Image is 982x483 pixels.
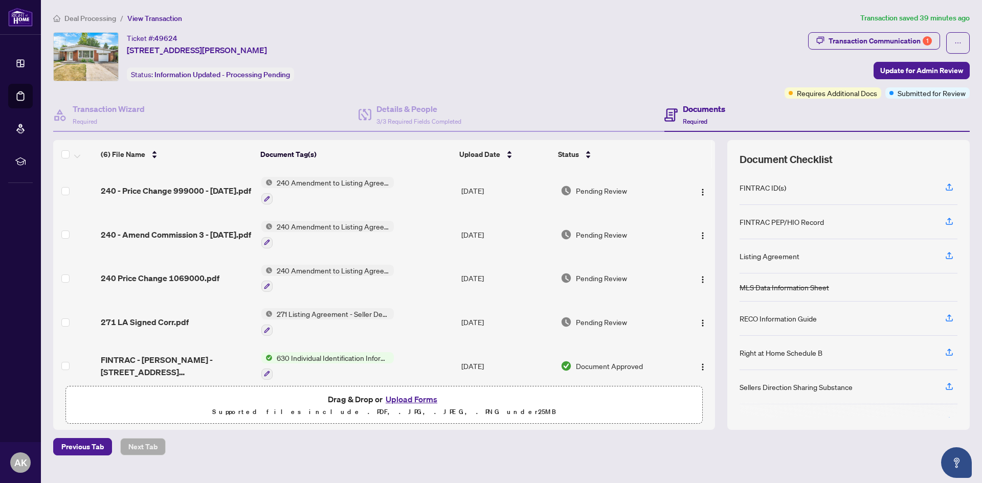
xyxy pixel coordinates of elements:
[941,447,972,478] button: Open asap
[898,87,966,99] span: Submitted for Review
[328,393,440,406] span: Drag & Drop or
[699,188,707,196] img: Logo
[683,118,707,125] span: Required
[127,67,294,81] div: Status:
[561,316,572,328] img: Document Status
[576,272,627,284] span: Pending Review
[561,185,572,196] img: Document Status
[457,213,556,257] td: [DATE]
[699,363,707,371] img: Logo
[376,103,461,115] h4: Details & People
[273,308,394,319] span: 271 Listing Agreement - Seller Designated Representation Agreement Authority to Offer for Sale
[97,140,256,169] th: (6) File Name
[954,39,962,47] span: ellipsis
[66,386,702,424] span: Drag & Drop orUpload FormsSupported files include .PDF, .JPG, .JPEG, .PNG under25MB
[576,360,643,372] span: Document Approved
[261,308,394,336] button: Status Icon271 Listing Agreement - Seller Designated Representation Agreement Authority to Offer ...
[273,352,394,363] span: 630 Individual Identification Information Record
[880,62,963,79] span: Update for Admin Review
[53,438,112,455] button: Previous Tab
[73,118,97,125] span: Required
[127,14,182,23] span: View Transaction
[923,36,932,45] div: 1
[273,221,394,232] span: 240 Amendment to Listing Agreement - Authority to Offer for Sale Price Change/Extension/Amendment(s)
[53,15,60,22] span: home
[101,228,251,241] span: 240 - Amend Commission 3 - [DATE].pdf
[740,182,786,193] div: FINTRAC ID(s)
[457,169,556,213] td: [DATE]
[808,32,940,50] button: Transaction Communication1
[699,319,707,327] img: Logo
[740,152,833,167] span: Document Checklist
[695,314,711,330] button: Logo
[860,12,970,24] article: Transaction saved 39 minutes ago
[558,149,579,160] span: Status
[120,12,123,24] li: /
[695,182,711,199] button: Logo
[740,313,817,324] div: RECO Information Guide
[54,33,118,81] img: IMG-E12356127_1.jpg
[101,185,251,197] span: 240 - Price Change 999000 - [DATE].pdf
[261,265,394,292] button: Status Icon240 Amendment to Listing Agreement - Authority to Offer for Sale Price Change/Extensio...
[261,221,273,232] img: Status Icon
[61,439,104,455] span: Previous Tab
[740,250,799,262] div: Listing Agreement
[261,177,273,188] img: Status Icon
[154,34,177,43] span: 49624
[273,177,394,188] span: 240 Amendment to Listing Agreement - Authority to Offer for Sale Price Change/Extension/Amendment(s)
[120,438,166,455] button: Next Tab
[561,272,572,284] img: Document Status
[256,140,456,169] th: Document Tag(s)
[101,272,219,284] span: 240 Price Change 1069000.pdf
[740,216,824,227] div: FINTRAC PEP/HIO Record
[261,177,394,204] button: Status Icon240 Amendment to Listing Agreement - Authority to Offer for Sale Price Change/Extensio...
[576,185,627,196] span: Pending Review
[127,44,267,56] span: [STREET_ADDRESS][PERSON_NAME]
[576,316,627,328] span: Pending Review
[376,118,461,125] span: 3/3 Required Fields Completed
[383,393,440,406] button: Upload Forms
[740,347,822,358] div: Right at Home Schedule B
[455,140,554,169] th: Upload Date
[261,352,273,363] img: Status Icon
[457,257,556,301] td: [DATE]
[261,352,394,380] button: Status Icon630 Individual Identification Information Record
[797,87,877,99] span: Requires Additional Docs
[561,360,572,372] img: Document Status
[695,226,711,243] button: Logo
[101,316,189,328] span: 271 LA Signed Corr.pdf
[73,103,145,115] h4: Transaction Wizard
[101,149,145,160] span: (6) File Name
[554,140,677,169] th: Status
[8,8,33,27] img: logo
[459,149,500,160] span: Upload Date
[127,32,177,44] div: Ticket #:
[101,354,253,378] span: FINTRAC - [PERSON_NAME] - [STREET_ADDRESS][PERSON_NAME]pdf
[576,229,627,240] span: Pending Review
[874,62,970,79] button: Update for Admin Review
[457,344,556,388] td: [DATE]
[14,455,27,470] span: AK
[273,265,394,276] span: 240 Amendment to Listing Agreement - Authority to Offer for Sale Price Change/Extension/Amendment(s)
[699,275,707,284] img: Logo
[695,358,711,374] button: Logo
[699,232,707,240] img: Logo
[683,103,725,115] h4: Documents
[457,300,556,344] td: [DATE]
[261,265,273,276] img: Status Icon
[154,70,290,79] span: Information Updated - Processing Pending
[561,229,572,240] img: Document Status
[261,308,273,319] img: Status Icon
[261,221,394,248] button: Status Icon240 Amendment to Listing Agreement - Authority to Offer for Sale Price Change/Extensio...
[829,33,932,49] div: Transaction Communication
[740,282,829,293] div: MLS Data Information Sheet
[64,14,116,23] span: Deal Processing
[740,381,853,393] div: Sellers Direction Sharing Substance
[72,406,696,418] p: Supported files include .PDF, .JPG, .JPEG, .PNG under 25 MB
[695,270,711,286] button: Logo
